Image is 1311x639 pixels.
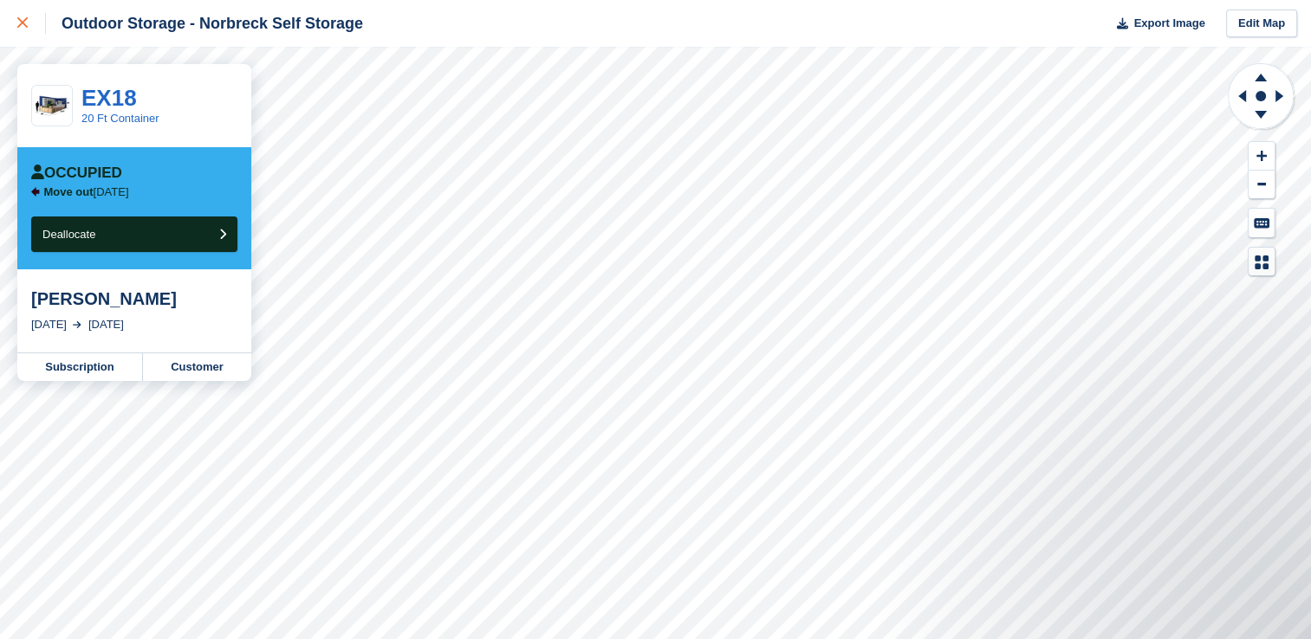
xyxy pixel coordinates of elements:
[31,165,122,182] div: Occupied
[31,216,237,252] button: Deallocate
[1226,10,1297,38] a: Edit Map
[81,85,137,111] a: EX18
[1249,209,1275,237] button: Keyboard Shortcuts
[42,228,95,241] span: Deallocate
[44,185,129,199] p: [DATE]
[73,321,81,328] img: arrow-right-light-icn-cde0832a797a2874e46488d9cf13f60e5c3a73dbe684e267c42b8395dfbc2abf.svg
[46,13,363,34] div: Outdoor Storage - Norbreck Self Storage
[1249,171,1275,199] button: Zoom Out
[1249,142,1275,171] button: Zoom In
[31,316,67,333] div: [DATE]
[88,316,124,333] div: [DATE]
[1133,15,1204,32] span: Export Image
[1249,248,1275,276] button: Map Legend
[44,185,94,198] span: Move out
[143,353,251,381] a: Customer
[31,288,237,309] div: [PERSON_NAME]
[32,91,72,121] img: 20-ft-container%20(13).jpg
[81,112,159,125] a: 20 Ft Container
[17,353,143,381] a: Subscription
[31,187,40,197] img: arrow-left-icn-90495f2de72eb5bd0bd1c3c35deca35cc13f817d75bef06ecd7c0b315636ce7e.svg
[1107,10,1205,38] button: Export Image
